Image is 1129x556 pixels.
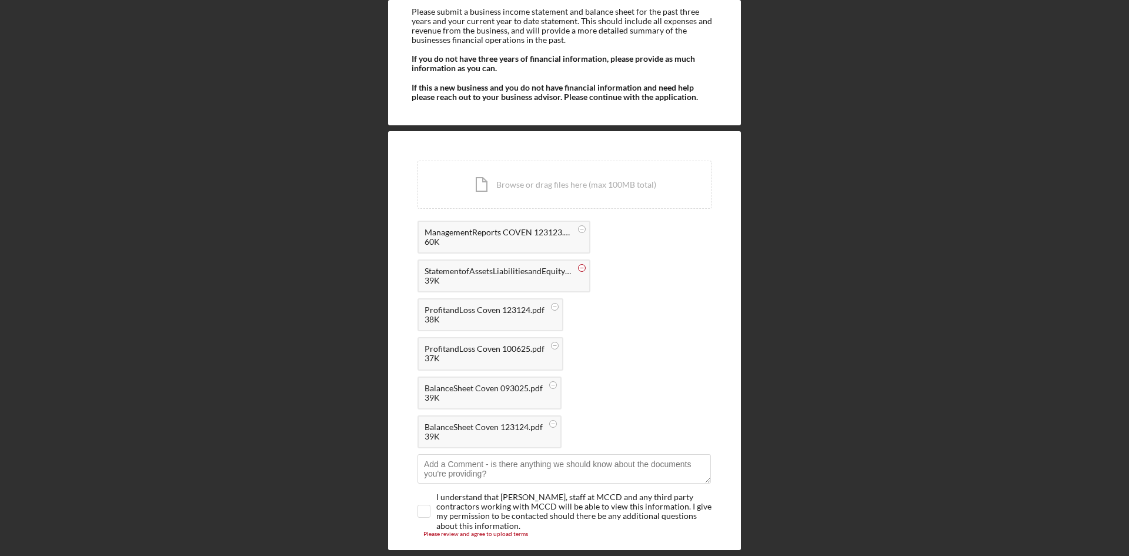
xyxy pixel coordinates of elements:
[425,432,543,441] div: 39K
[425,393,543,402] div: 39K
[412,82,698,102] strong: If this a new business and you do not have financial information and need help please reach out t...
[425,354,545,363] div: 37K
[436,492,712,530] div: I understand that [PERSON_NAME], staff at MCCD and any third party contractors working with MCCD ...
[425,315,545,324] div: 38K
[425,228,572,237] div: ManagementReports COVEN 123123.pdf
[417,531,712,538] div: Please review and agree to upload terms
[412,7,717,74] div: Please submit a business income statement and balance sheet for the past three years and your cur...
[425,267,572,276] div: StatementofAssetsLiabilitiesandEquity-COVENFRANCH 123124.pdf
[412,54,695,73] strong: If you do not have three years of financial information, please provide as much information as yo...
[425,237,572,247] div: 60K
[425,344,545,354] div: ProfitandLoss Coven 100625.pdf
[425,305,545,315] div: ProfitandLoss Coven 123124.pdf
[425,422,543,432] div: BalanceSheet Coven 123124.pdf
[425,384,543,393] div: BalanceSheet Coven 093025.pdf
[425,276,572,285] div: 39K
